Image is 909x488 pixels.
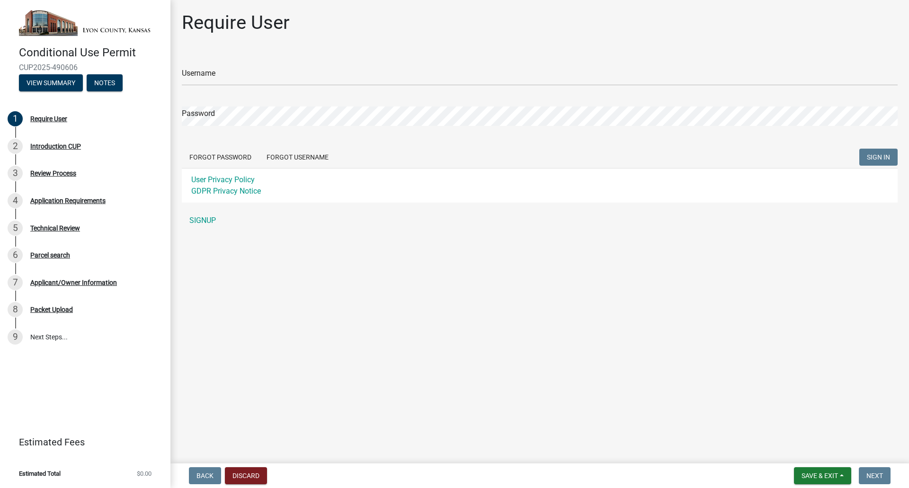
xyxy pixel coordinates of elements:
div: Require User [30,115,67,122]
div: 2 [8,139,23,154]
button: SIGN IN [859,149,898,166]
button: Next [859,467,891,484]
button: Back [189,467,221,484]
a: Estimated Fees [8,433,155,452]
div: 9 [8,329,23,345]
button: Forgot Password [182,149,259,166]
button: View Summary [19,74,83,91]
div: Parcel search [30,252,70,258]
div: 3 [8,166,23,181]
div: 5 [8,221,23,236]
h4: Conditional Use Permit [19,46,163,60]
wm-modal-confirm: Notes [87,80,123,88]
div: Packet Upload [30,306,73,313]
img: Lyon County, Kansas [19,10,155,36]
span: CUP2025-490606 [19,63,151,72]
div: Technical Review [30,225,80,231]
a: SIGNUP [182,211,898,230]
button: Save & Exit [794,467,851,484]
div: Review Process [30,170,76,177]
div: 4 [8,193,23,208]
span: Back [196,472,214,479]
span: Next [866,472,883,479]
wm-modal-confirm: Summary [19,80,83,88]
a: User Privacy Policy [191,175,255,184]
div: Introduction CUP [30,143,81,150]
div: Application Requirements [30,197,106,204]
span: SIGN IN [867,153,890,161]
div: 1 [8,111,23,126]
span: Estimated Total [19,470,61,477]
button: Forgot Username [259,149,336,166]
div: 7 [8,275,23,290]
div: 6 [8,248,23,263]
div: Applicant/Owner Information [30,279,117,286]
button: Notes [87,74,123,91]
span: $0.00 [137,470,151,477]
span: Save & Exit [802,472,838,479]
button: Discard [225,467,267,484]
h1: Require User [182,11,290,34]
div: 8 [8,302,23,317]
a: GDPR Privacy Notice [191,186,261,195]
